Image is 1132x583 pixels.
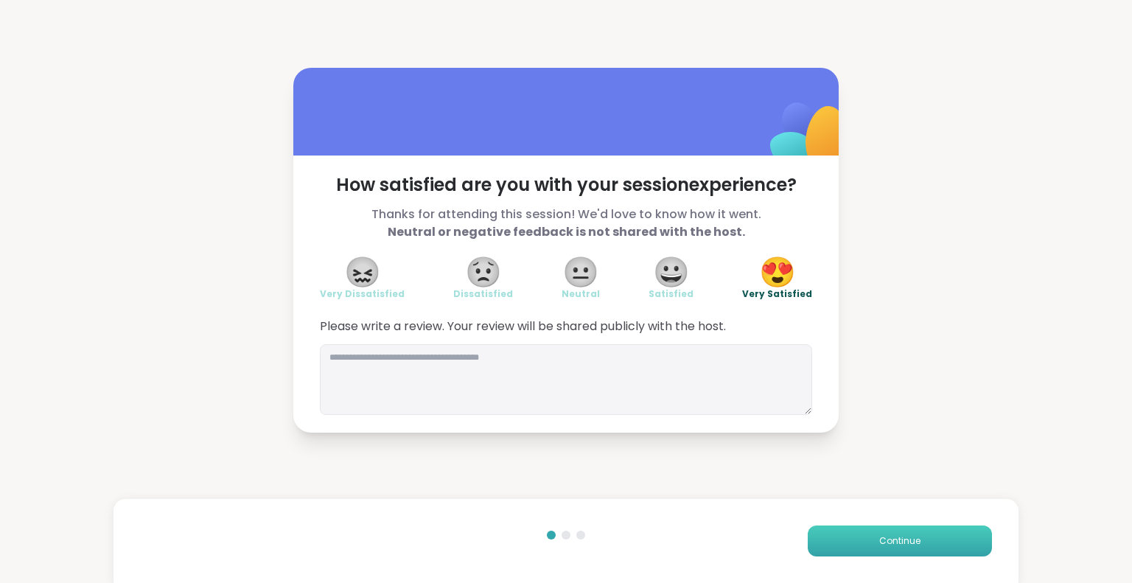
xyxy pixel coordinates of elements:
[320,318,812,335] span: Please write a review. Your review will be shared publicly with the host.
[320,206,812,241] span: Thanks for attending this session! We'd love to know how it went.
[742,288,812,300] span: Very Satisfied
[562,259,599,285] span: 😐
[388,223,745,240] b: Neutral or negative feedback is not shared with the host.
[649,288,693,300] span: Satisfied
[465,259,502,285] span: 😟
[320,173,812,197] span: How satisfied are you with your session experience?
[344,259,381,285] span: 😖
[562,288,600,300] span: Neutral
[759,259,796,285] span: 😍
[736,64,882,211] img: ShareWell Logomark
[320,288,405,300] span: Very Dissatisfied
[808,526,992,556] button: Continue
[879,534,920,548] span: Continue
[453,288,513,300] span: Dissatisfied
[653,259,690,285] span: 😀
